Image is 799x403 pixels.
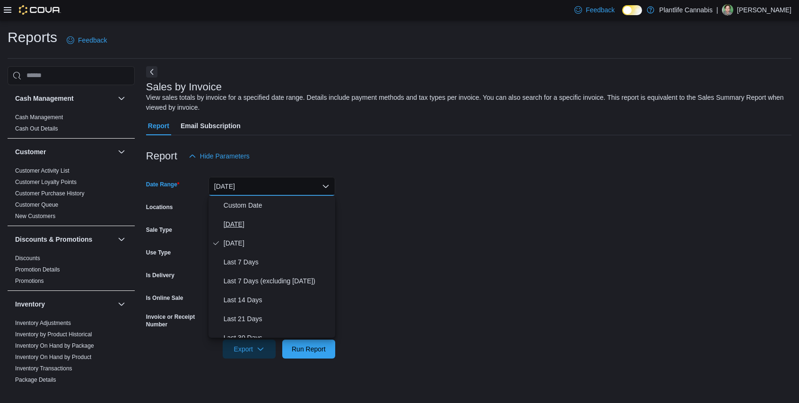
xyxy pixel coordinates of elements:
div: Select listbox [208,196,335,338]
a: Customer Queue [15,201,58,208]
span: Last 30 Days [224,332,331,343]
button: [DATE] [208,177,335,196]
a: Inventory On Hand by Package [15,342,94,349]
label: Is Online Sale [146,294,183,302]
a: Cash Management [15,114,63,121]
a: Promotions [15,278,44,284]
span: Custom Date [224,200,331,211]
a: Package Details [15,377,56,383]
span: New Customers [15,212,55,220]
button: Discounts & Promotions [15,235,114,244]
h3: Report [146,150,177,162]
a: Inventory On Hand by Product [15,354,91,360]
p: Plantlife Cannabis [659,4,712,16]
p: | [716,4,718,16]
span: Last 7 Days (excluding [DATE]) [224,275,331,287]
a: Customer Activity List [15,167,69,174]
input: Dark Mode [622,5,642,15]
span: Cash Management [15,114,63,121]
label: Sale Type [146,226,172,234]
a: Inventory by Product Historical [15,331,92,338]
a: Inventory Adjustments [15,320,71,326]
span: Inventory Transactions [15,365,72,372]
h3: Customer [15,147,46,157]
span: Customer Loyalty Points [15,178,77,186]
a: Inventory Transactions [15,365,72,372]
button: Cash Management [116,93,127,104]
a: Feedback [571,0,618,19]
span: Last 21 Days [224,313,331,324]
button: Next [146,66,157,78]
a: Customer Loyalty Points [15,179,77,185]
button: Hide Parameters [185,147,253,166]
h3: Sales by Invoice [146,81,222,93]
span: Inventory On Hand by Product [15,353,91,361]
label: Date Range [146,181,180,188]
span: Last 14 Days [224,294,331,306]
span: Inventory Adjustments [15,319,71,327]
h1: Reports [8,28,57,47]
span: Feedback [78,35,107,45]
span: Run Report [292,344,326,354]
a: Cash Out Details [15,125,58,132]
span: Last 7 Days [224,256,331,268]
span: [DATE] [224,219,331,230]
label: Invoice or Receipt Number [146,313,205,328]
div: Discounts & Promotions [8,253,135,290]
img: Cova [19,5,61,15]
span: Feedback [586,5,615,15]
button: Discounts & Promotions [116,234,127,245]
div: Customer [8,165,135,226]
a: Promotion Details [15,266,60,273]
a: Customer Purchase History [15,190,85,197]
button: Customer [116,146,127,158]
a: New Customers [15,213,55,219]
button: Inventory [116,298,127,310]
button: Run Report [282,340,335,359]
span: Inventory by Product Historical [15,331,92,338]
h3: Discounts & Promotions [15,235,92,244]
h3: Cash Management [15,94,74,103]
span: Export [228,340,270,359]
span: Customer Purchase History [15,190,85,197]
h3: Inventory [15,299,45,309]
button: Cash Management [15,94,114,103]
button: Export [223,340,276,359]
div: View sales totals by invoice for a specified date range. Details include payment methods and tax ... [146,93,787,113]
button: Customer [15,147,114,157]
a: Feedback [63,31,111,50]
a: Discounts [15,255,40,262]
span: Report [148,116,169,135]
span: Email Subscription [181,116,241,135]
label: Is Delivery [146,272,174,279]
button: Inventory [15,299,114,309]
div: Rian Lamontagne [722,4,733,16]
div: Cash Management [8,112,135,138]
label: Locations [146,203,173,211]
label: Use Type [146,249,171,256]
p: [PERSON_NAME] [737,4,791,16]
span: Discounts [15,254,40,262]
span: Hide Parameters [200,151,250,161]
span: [DATE] [224,237,331,249]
